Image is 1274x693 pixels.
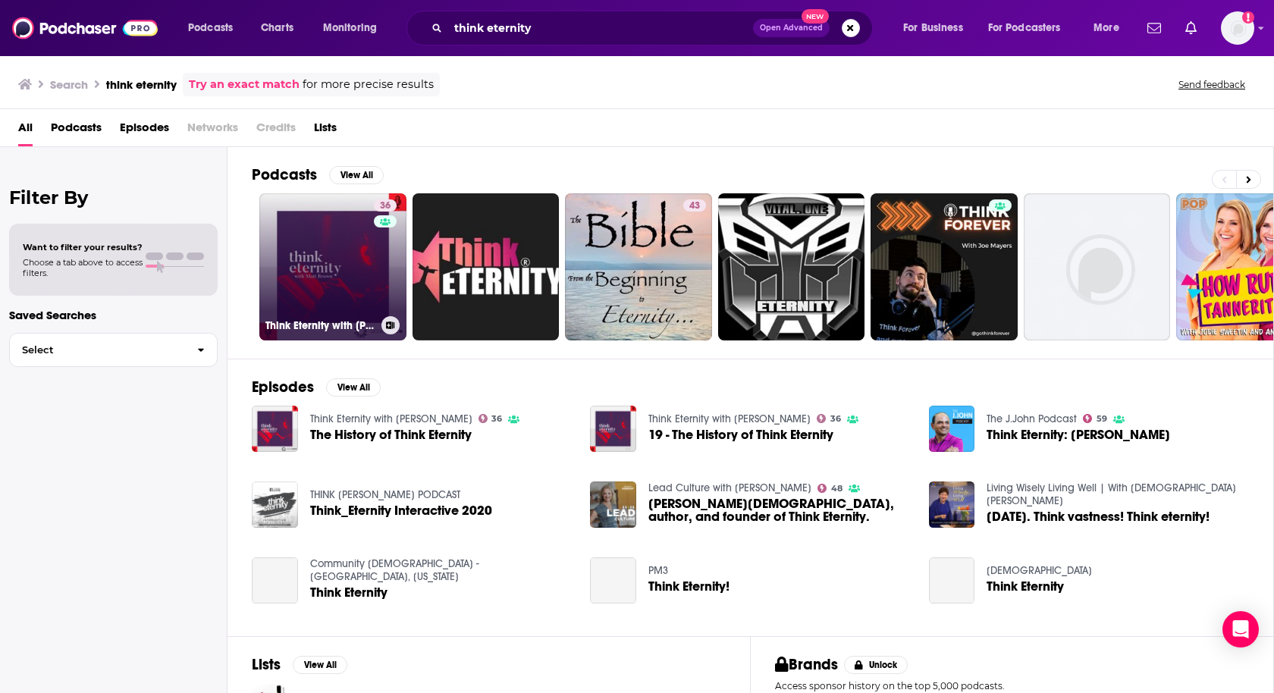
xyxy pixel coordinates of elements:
span: Open Advanced [760,24,823,32]
button: View All [329,166,384,184]
a: EpisodesView All [252,378,381,397]
a: Living Wisely Living Well | With Asha Nayaswami [987,481,1236,507]
a: 36 [817,414,841,423]
a: Community Christian Church - Sterling Heights, Michigan [310,557,479,583]
a: 36Think Eternity with [PERSON_NAME] [259,193,406,340]
span: Want to filter your results? [23,242,143,252]
span: Monitoring [323,17,377,39]
span: Podcasts [188,17,233,39]
span: Choose a tab above to access filters. [23,257,143,278]
a: THINK ETERNITY PODCAST [310,488,460,501]
span: Think Eternity [987,580,1064,593]
a: 19 - The History of Think Eternity [648,428,833,441]
span: 36 [380,199,391,214]
a: Lead Culture with Jenni Catron [648,481,811,494]
button: open menu [177,16,253,40]
a: Lists [314,115,337,146]
a: Think Eternity! [648,580,730,593]
input: Search podcasts, credits, & more... [448,16,753,40]
a: The J.John Podcast [987,412,1077,425]
div: Search podcasts, credits, & more... [421,11,887,45]
button: Open AdvancedNew [753,19,830,37]
a: PM3 [648,564,668,577]
a: Show notifications dropdown [1141,15,1167,41]
button: open menu [978,16,1083,40]
span: Select [10,345,185,355]
a: Think Eternity with Matt Brown [310,412,472,425]
h2: Episodes [252,378,314,397]
a: Think Eternity: Matt Brown [987,428,1170,441]
span: Logged in as heidi.egloff [1221,11,1254,45]
span: [DATE]. Think vastness! Think eternity! [987,510,1210,523]
button: open menu [893,16,982,40]
button: Show profile menu [1221,11,1254,45]
span: 36 [830,415,841,422]
span: For Business [903,17,963,39]
a: 36 [374,199,397,212]
a: 43 [565,193,712,340]
h3: Think Eternity with [PERSON_NAME] [265,319,375,332]
a: 19 - The History of Think Eternity [590,406,636,452]
span: More [1094,17,1119,39]
button: Select [9,333,218,367]
img: The History of Think Eternity [252,406,298,452]
img: Dec 16. Think vastness! Think eternity! [929,481,975,528]
a: Think Eternity [252,557,298,604]
h2: Lists [252,655,281,674]
span: Think Eternity: [PERSON_NAME] [987,428,1170,441]
span: Charts [261,17,293,39]
h2: Podcasts [252,165,317,184]
a: All [18,115,33,146]
a: PodcastsView All [252,165,384,184]
h3: Search [50,77,88,92]
img: Matt Brown - Evangelist, author, and founder of Think Eternity. [590,481,636,528]
a: 36 [479,414,503,423]
p: Access sponsor history on the top 5,000 podcasts. [775,680,1249,691]
span: New [802,9,829,24]
span: For Podcasters [988,17,1061,39]
a: The History of Think Eternity [310,428,472,441]
a: Think Eternity! [590,557,636,604]
img: Podchaser - Follow, Share and Rate Podcasts [12,14,158,42]
a: 43 [683,199,706,212]
span: Podcasts [51,115,102,146]
a: 59 [1083,414,1107,423]
h2: Filter By [9,187,218,209]
div: Open Intercom Messenger [1222,611,1259,648]
span: Episodes [120,115,169,146]
button: open menu [312,16,397,40]
a: Try an exact match [189,76,300,93]
a: Charts [251,16,303,40]
span: for more precise results [303,76,434,93]
button: Unlock [844,656,908,674]
a: Think Eternity [929,557,975,604]
img: Think_Eternity Interactive 2020 [252,481,298,528]
a: Think_Eternity Interactive 2020 [310,504,492,517]
span: 43 [689,199,700,214]
button: View All [326,378,381,397]
button: open menu [1083,16,1138,40]
span: 48 [831,485,843,492]
span: Credits [256,115,296,146]
a: Show notifications dropdown [1179,15,1203,41]
img: Think Eternity: Matt Brown [929,406,975,452]
span: Networks [187,115,238,146]
button: Send feedback [1174,78,1250,91]
a: Matt Brown - Evangelist, author, and founder of Think Eternity. [648,497,911,523]
img: User Profile [1221,11,1254,45]
a: 48 [817,484,843,493]
a: Think Eternity [310,586,388,599]
p: Saved Searches [9,308,218,322]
